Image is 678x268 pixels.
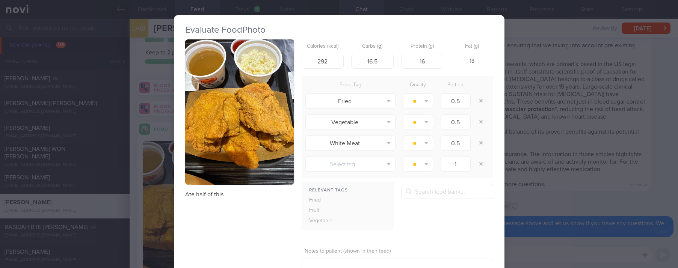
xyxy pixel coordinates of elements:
[441,93,471,108] input: 1.0
[305,248,490,255] label: Notes to patient (shown in their feed)
[302,186,394,195] div: Relevant Tags
[302,205,350,216] div: Fruit
[302,80,399,90] div: Food Tag
[404,43,441,50] label: Protein (g)
[185,39,294,185] img: Ate half of this
[185,24,493,36] h2: Evaluate Food Photo
[305,157,396,172] button: Select tag...
[441,114,471,129] input: 1.0
[441,157,471,172] input: 1.0
[302,195,350,206] div: Fried
[305,136,396,151] button: White Meat
[401,184,493,199] input: Search food bank...
[305,43,341,50] label: Calories (kcal)
[437,80,474,90] div: Portion
[399,80,437,90] div: Quality
[302,216,350,226] div: Vegetable
[401,54,444,69] input: 9
[305,114,396,129] button: Vegetable
[454,43,490,50] label: Fat (g)
[354,43,391,50] label: Carbs (g)
[185,191,294,198] p: Ate half of this
[305,93,396,108] button: Fried
[441,136,471,151] input: 1.0
[351,54,394,69] input: 33
[302,54,344,69] input: 250
[451,54,493,69] div: 18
